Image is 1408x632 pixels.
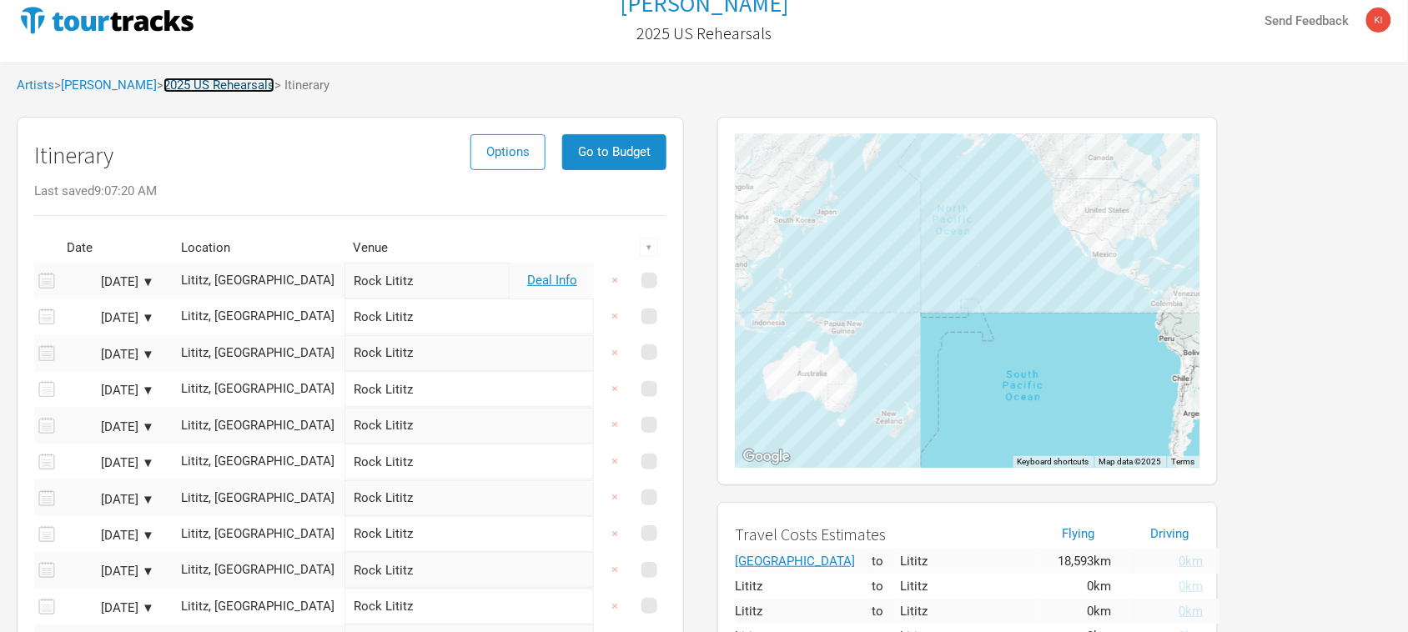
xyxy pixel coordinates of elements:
[181,455,336,468] div: Lititz, United States
[181,419,336,432] div: Lititz, United States
[1265,13,1350,28] strong: Send Feedback
[34,143,113,168] h1: Itinerary
[344,233,509,263] th: Venue
[596,335,634,371] button: ×
[900,574,1037,599] td: Lititz
[486,144,530,159] span: Options
[1172,457,1195,466] a: Terms
[344,263,509,298] input: Rock Lititz
[181,383,336,395] div: Lititz, United States
[17,78,54,93] a: Artists
[344,408,594,444] input: Rock Lititz
[900,549,1037,574] td: Lititz
[1018,456,1089,468] button: Keyboard shortcuts
[63,602,154,614] div: [DATE] ▼
[63,384,154,397] div: [DATE] ▼
[1129,555,1204,568] a: Change Travel Calculation Type To Driving
[17,3,197,37] img: TourTracks
[735,574,872,599] td: Lititz
[181,347,336,359] div: Lititz, United States
[562,144,666,159] a: Go to Budget
[1129,580,1204,593] a: Change Travel Calculation Type To Driving
[900,599,1037,624] td: Lititz
[596,371,634,407] button: ×
[1164,205,1170,212] div: Rock Lititz, Lititz, United States
[1088,604,1112,619] span: 0km
[739,446,794,468] a: Open this area in Google Maps (opens a new window)
[157,79,274,92] span: >
[596,516,634,552] button: ×
[63,276,154,288] div: [DATE] ▼
[1099,457,1162,466] span: Map data ©2025
[596,589,634,624] button: ×
[596,298,634,334] button: ×
[344,298,594,334] input: Rock Lititz
[34,185,666,198] div: Last saved 9:07:20 AM
[596,552,634,588] button: ×
[596,444,634,479] button: ×
[527,273,577,288] a: Deal Info
[63,457,154,469] div: [DATE] ▼
[181,492,336,504] div: Lititz, United States
[1179,604,1204,619] span: 0km
[63,565,154,578] div: [DATE] ▼
[1063,526,1095,541] a: Flying
[1366,8,1391,33] img: Kimberley
[766,389,772,396] div: , Perth, Australia
[578,144,651,159] span: Go to Budget
[872,549,900,574] td: to
[181,310,336,323] div: Lititz, United States
[1088,579,1112,594] span: 0km
[596,479,634,515] button: ×
[58,233,167,263] th: Date
[344,371,594,407] input: Rock Lititz
[735,525,1020,544] h2: Travel Costs Estimates
[739,446,794,468] img: Google
[344,335,594,371] input: Rock Lititz
[344,444,594,479] input: Rock Lititz
[54,79,157,92] span: >
[63,494,154,506] div: [DATE] ▼
[1059,554,1112,569] span: 18,593km
[470,134,546,170] button: Options
[63,421,154,434] div: [DATE] ▼
[63,349,154,361] div: [DATE] ▼
[63,529,154,542] div: [DATE] ▼
[872,599,900,624] td: to
[735,555,855,568] div: Perth, Australia
[636,16,772,51] a: 2025 US Rehearsals
[872,574,900,599] td: to
[63,312,154,324] div: [DATE] ▼
[640,238,658,257] div: ▼
[344,480,594,516] input: Rock Lititz
[181,564,336,576] div: Lititz, United States
[596,407,634,443] button: ×
[61,78,157,93] a: [PERSON_NAME]
[636,24,772,43] h2: 2025 US Rehearsals
[181,600,336,613] div: Lititz, United States
[181,528,336,540] div: Lititz, United States
[344,589,594,624] input: Rock Lititz
[562,134,666,170] button: Go to Budget
[163,78,274,93] a: 2025 US Rehearsals
[274,79,329,92] span: > Itinerary
[735,599,872,624] td: Lititz
[344,552,594,588] input: Rock Lititz
[596,263,634,298] button: ×
[344,516,594,552] input: Rock Lititz
[1129,605,1204,618] a: Change Travel Calculation Type To Driving
[1151,526,1189,541] a: Driving
[173,233,344,263] th: Location
[1179,579,1204,594] span: 0km
[1179,554,1204,569] span: 0km
[181,274,336,287] div: Lititz, United States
